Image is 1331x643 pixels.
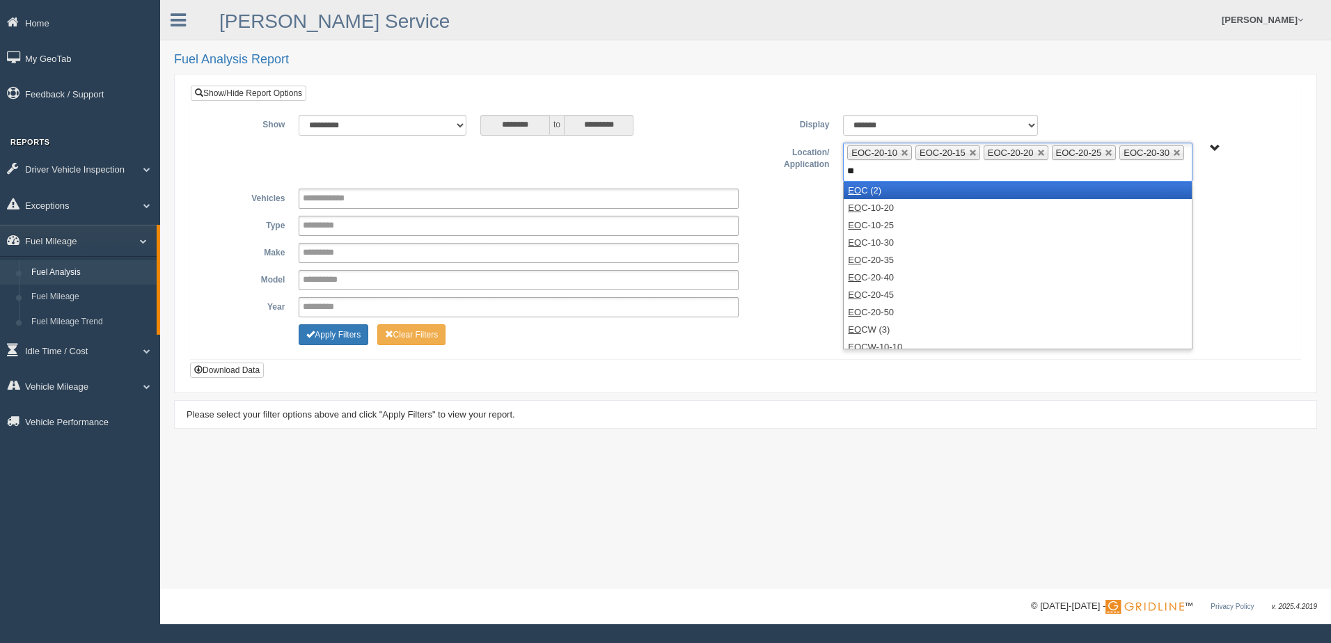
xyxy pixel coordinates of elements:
span: EOC-20-10 [851,148,897,158]
li: C-10-25 [844,216,1191,234]
a: Show/Hide Report Options [191,86,306,101]
label: Year [201,297,292,314]
label: Make [201,243,292,260]
label: Vehicles [201,189,292,205]
label: Model [201,270,292,287]
h2: Fuel Analysis Report [174,53,1317,67]
em: EO [848,307,861,317]
li: C-10-30 [844,234,1191,251]
em: EO [848,324,861,335]
label: Display [746,115,836,132]
a: Privacy Policy [1211,603,1254,610]
li: C-20-40 [844,269,1191,286]
em: EO [848,220,861,230]
span: EOC-20-25 [1056,148,1102,158]
li: C-20-50 [844,303,1191,321]
li: CW (3) [844,321,1191,338]
li: C (2) [844,182,1191,199]
li: CW-10-10 [844,338,1191,356]
em: EO [848,185,861,196]
em: EO [848,203,861,213]
em: EO [848,272,861,283]
label: Show [201,115,292,132]
span: v. 2025.4.2019 [1272,603,1317,610]
em: EO [848,237,861,248]
li: C-20-45 [844,286,1191,303]
label: Location/ Application [746,143,836,171]
img: Gridline [1105,600,1184,614]
label: Type [201,216,292,232]
span: EOC-20-15 [920,148,966,158]
a: Fuel Mileage [25,285,157,310]
button: Download Data [190,363,264,378]
button: Change Filter Options [299,324,368,345]
em: EO [848,342,861,352]
div: © [DATE]-[DATE] - ™ [1031,599,1317,614]
em: EO [848,255,861,265]
a: [PERSON_NAME] Service [219,10,450,32]
span: to [550,115,564,136]
span: Please select your filter options above and click "Apply Filters" to view your report. [187,409,515,420]
a: Fuel Analysis [25,260,157,285]
li: C-20-35 [844,251,1191,269]
li: C-10-20 [844,199,1191,216]
span: EOC-20-20 [988,148,1034,158]
button: Change Filter Options [377,324,446,345]
a: Fuel Mileage Trend [25,310,157,335]
em: EO [848,289,861,300]
span: EOC-20-30 [1124,148,1169,158]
